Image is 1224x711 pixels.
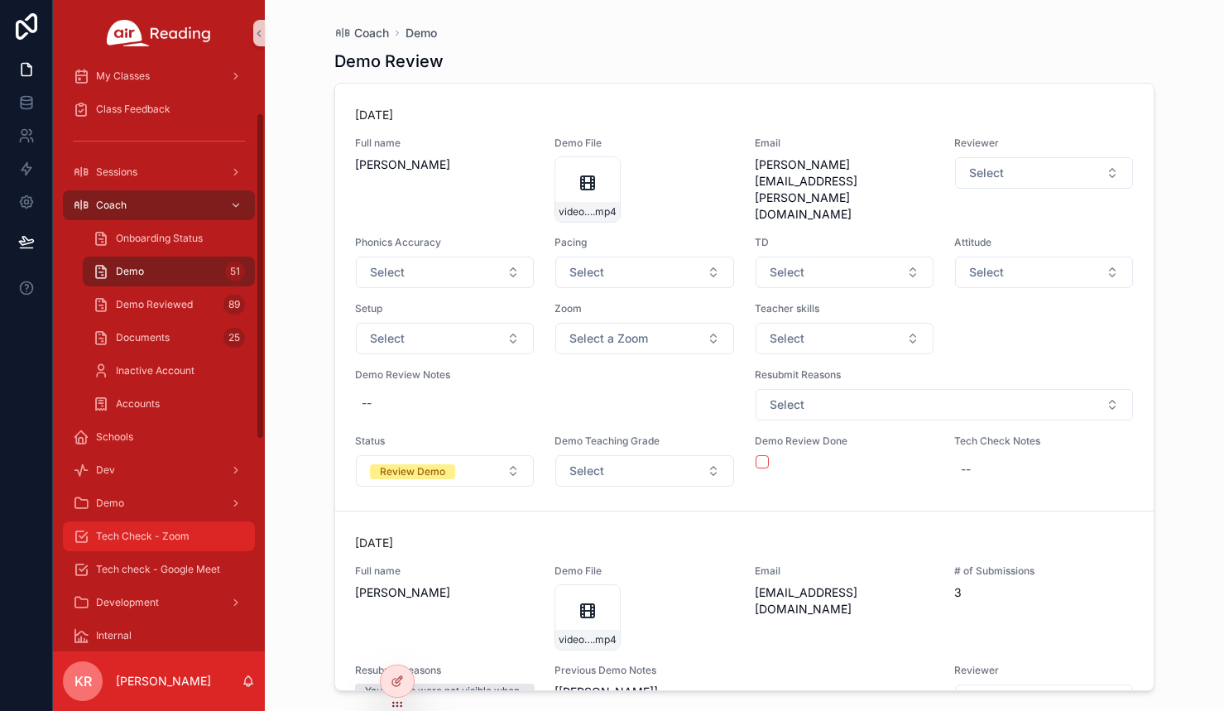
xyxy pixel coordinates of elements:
span: [PERSON_NAME] [355,584,535,601]
span: Demo Teaching Grade [554,435,734,448]
span: Select [569,264,604,281]
span: .mp4 [593,633,617,646]
span: video_air_nb [559,633,593,646]
div: 51 [225,262,245,281]
span: Select [370,264,405,281]
span: KR [74,671,92,691]
span: Demo File [554,564,734,578]
span: Full name [355,137,535,150]
span: Select a Zoom [569,330,648,347]
span: Select [370,330,405,347]
span: Pacing [554,236,734,249]
span: Select [770,330,804,347]
span: Select [969,165,1004,181]
span: Resubmit Reasons [355,664,535,677]
span: Development [96,596,159,609]
span: Tech Check - Zoom [96,530,190,543]
button: Select Button [756,257,934,288]
span: Demo File [554,137,734,150]
button: Select Button [555,455,733,487]
span: Sessions [96,166,137,179]
a: Development [63,588,255,617]
span: 3 [954,584,1134,601]
span: [PERSON_NAME] [355,156,535,173]
span: Phonics Accuracy [355,236,535,249]
span: Demo Review Notes [355,368,735,382]
span: Demo [116,265,144,278]
a: Sessions [63,157,255,187]
span: Documents [116,331,170,344]
span: Setup [355,302,535,315]
p: [PERSON_NAME] [116,673,211,689]
h1: Demo Review [334,50,444,73]
span: Demo Review Done [755,435,934,448]
span: [EMAIL_ADDRESS][DOMAIN_NAME] [755,584,934,617]
span: Previous Demo Notes [554,664,934,677]
span: Demo Reviewed [116,298,193,311]
button: Select Button [955,257,1133,288]
span: Tech Check Notes [954,435,1134,448]
span: .mp4 [593,205,617,219]
span: Demo [96,497,124,510]
button: Select Button [756,389,1134,420]
a: Accounts [83,389,255,419]
span: Reviewer [954,137,1134,150]
a: Demo Reviewed89 [83,290,255,319]
button: Select Button [955,157,1133,189]
span: Email [755,564,934,578]
span: Internal [96,629,132,642]
a: Demo [63,488,255,518]
a: Schools [63,422,255,452]
p: [DATE] [355,535,393,551]
a: My Classes [63,61,255,91]
div: Review Demo [380,464,445,479]
span: Full name [355,564,535,578]
span: My Classes [96,70,150,83]
img: App logo [107,20,211,46]
button: Select Button [555,323,733,354]
a: Inactive Account [83,356,255,386]
a: Coach [334,25,389,41]
div: -- [961,461,971,478]
span: Coach [96,199,127,212]
div: 89 [223,295,245,315]
span: Attitude [954,236,1134,249]
span: Reviewer [954,664,1134,677]
div: scrollable content [53,66,265,651]
span: Select [770,396,804,413]
span: Status [355,435,535,448]
span: Tech check - Google Meet [96,563,220,576]
span: [PERSON_NAME][EMAIL_ADDRESS][PERSON_NAME][DOMAIN_NAME] [755,156,934,223]
span: TD [755,236,934,249]
span: Dev [96,464,115,477]
span: video2688675366 [559,205,593,219]
span: Class Feedback [96,103,170,116]
button: Select Button [756,323,934,354]
a: Coach [63,190,255,220]
a: Tech check - Google Meet [63,555,255,584]
a: Class Feedback [63,94,255,124]
a: Dev [63,455,255,485]
div: -- [362,395,372,411]
span: Zoom [554,302,734,315]
button: Select Button [555,257,733,288]
span: Teacher skills [755,302,934,315]
span: # of Submissions [954,564,1134,578]
p: [DATE] [355,107,393,123]
span: Resubmit Reasons [755,368,1135,382]
a: Documents25 [83,323,255,353]
a: Onboarding Status [83,223,255,253]
div: 25 [223,328,245,348]
span: Coach [354,25,389,41]
a: Internal [63,621,255,651]
span: Accounts [116,397,160,411]
a: Tech Check - Zoom [63,521,255,551]
a: Demo [406,25,437,41]
span: Select [569,463,604,479]
a: Demo51 [83,257,255,286]
span: Onboarding Status [116,232,203,245]
span: Select [969,264,1004,281]
button: Select Button [356,323,534,354]
span: Select [770,264,804,281]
